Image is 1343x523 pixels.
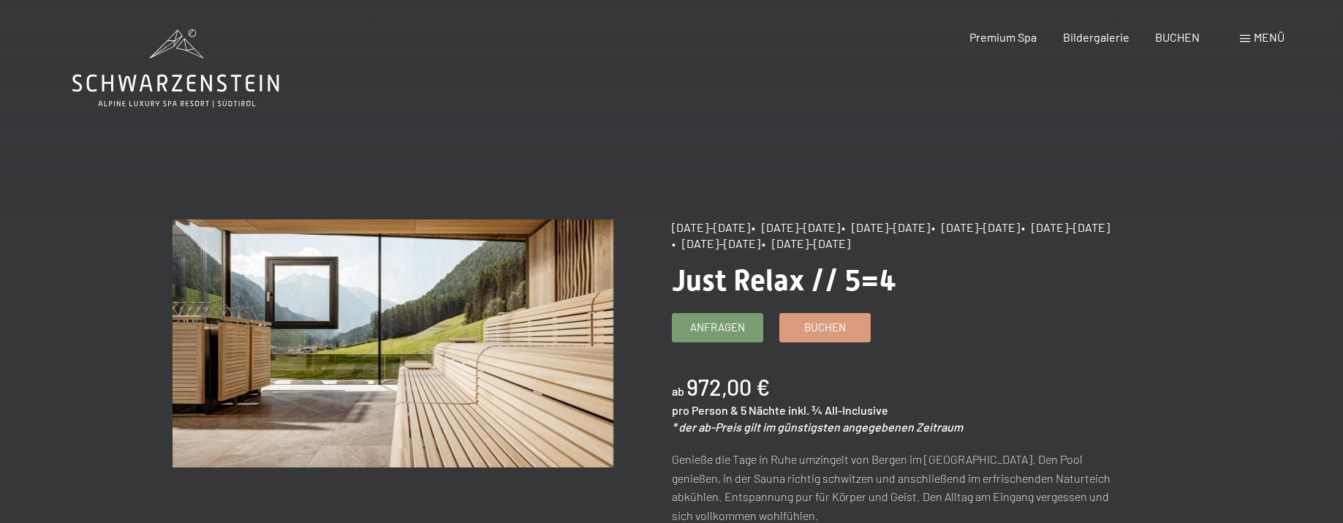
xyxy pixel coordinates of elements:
[741,403,786,417] span: 5 Nächte
[752,220,840,234] span: • [DATE]–[DATE]
[788,403,888,417] span: inkl. ¾ All-Inclusive
[762,236,850,250] span: • [DATE]–[DATE]
[690,320,745,335] span: Anfragen
[1063,30,1130,44] a: Bildergalerie
[804,320,846,335] span: Buchen
[1155,30,1200,44] a: BUCHEN
[672,384,684,398] span: ab
[841,220,930,234] span: • [DATE]–[DATE]
[673,314,763,342] a: Anfragen
[1254,30,1285,44] span: Menü
[672,263,896,298] span: Just Relax // 5=4
[780,314,870,342] a: Buchen
[969,30,1037,44] a: Premium Spa
[686,374,770,400] b: 972,00 €
[931,220,1020,234] span: • [DATE]–[DATE]
[672,220,750,234] span: [DATE]–[DATE]
[672,236,760,250] span: • [DATE]–[DATE]
[672,403,738,417] span: pro Person &
[1021,220,1110,234] span: • [DATE]–[DATE]
[173,219,613,467] img: Just Relax // 5=4
[672,420,963,434] em: * der ab-Preis gilt im günstigsten angegebenen Zeitraum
